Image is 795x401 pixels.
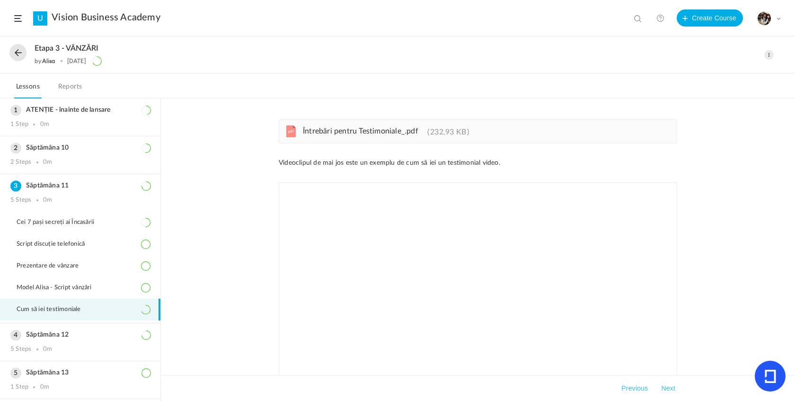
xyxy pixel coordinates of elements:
[14,80,42,98] a: Lessons
[40,383,49,391] div: 0m
[67,58,86,64] div: [DATE]
[303,127,418,135] span: Întrebări pentru Testimoniale_.pdf
[52,12,160,23] a: Vision Business Academy
[10,159,31,166] div: 2 Steps
[427,128,469,136] span: 232.93 KB
[42,57,56,64] a: Alisa
[619,383,650,394] button: Previous
[43,196,52,204] div: 0m
[40,121,49,128] div: 0m
[758,12,771,25] img: tempimagehs7pti.png
[677,9,743,27] button: Create Course
[56,80,84,98] a: Reports
[10,331,150,339] h3: Săptămâna 12
[17,241,97,248] span: Script discuție telefonică
[35,44,98,53] span: Etapa 3 - VÂNZĂRI
[33,11,47,26] a: U
[35,58,55,64] div: by
[10,383,28,391] div: 1 Step
[43,159,52,166] div: 0m
[10,369,150,377] h3: Săptămâna 13
[17,284,104,292] span: Model Alisa - Script vânzări
[17,219,106,226] span: Cei 7 pași secreți ai Încasării
[43,346,52,353] div: 0m
[659,383,677,394] button: Next
[286,125,296,138] cite: pdf
[10,144,150,152] h3: Săptămâna 10
[10,106,150,114] h3: ATENȚIE - înainte de lansare
[279,158,677,168] p: Videoclipul de mai jos este un exemplu de cum să iei un testimonial video.
[17,262,90,270] span: Prezentare de vânzare
[17,306,93,313] span: Cum să iei testimoniale
[10,346,31,353] div: 5 Steps
[10,196,31,204] div: 5 Steps
[10,182,150,190] h3: Săptămâna 11
[10,121,28,128] div: 1 Step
